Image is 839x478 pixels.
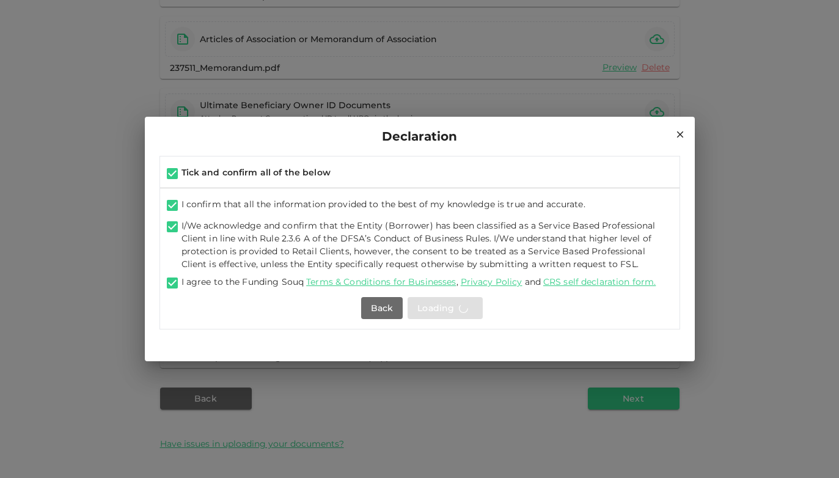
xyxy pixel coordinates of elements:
[181,167,331,178] span: Tick and confirm all of the below
[543,276,656,287] a: CRS self declaration form.
[181,220,656,270] span: I/We acknowledge and confirm that the Entity (Borrower) has been classified as a Service Based Pr...
[382,127,458,146] span: Declaration
[306,276,456,287] a: Terms & Conditions for Businesses
[461,276,522,287] a: Privacy Policy
[181,199,585,210] span: I confirm that all the information provided to the best of my knowledge is true and accurate.
[181,276,659,287] span: I agree to the Funding Souq , and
